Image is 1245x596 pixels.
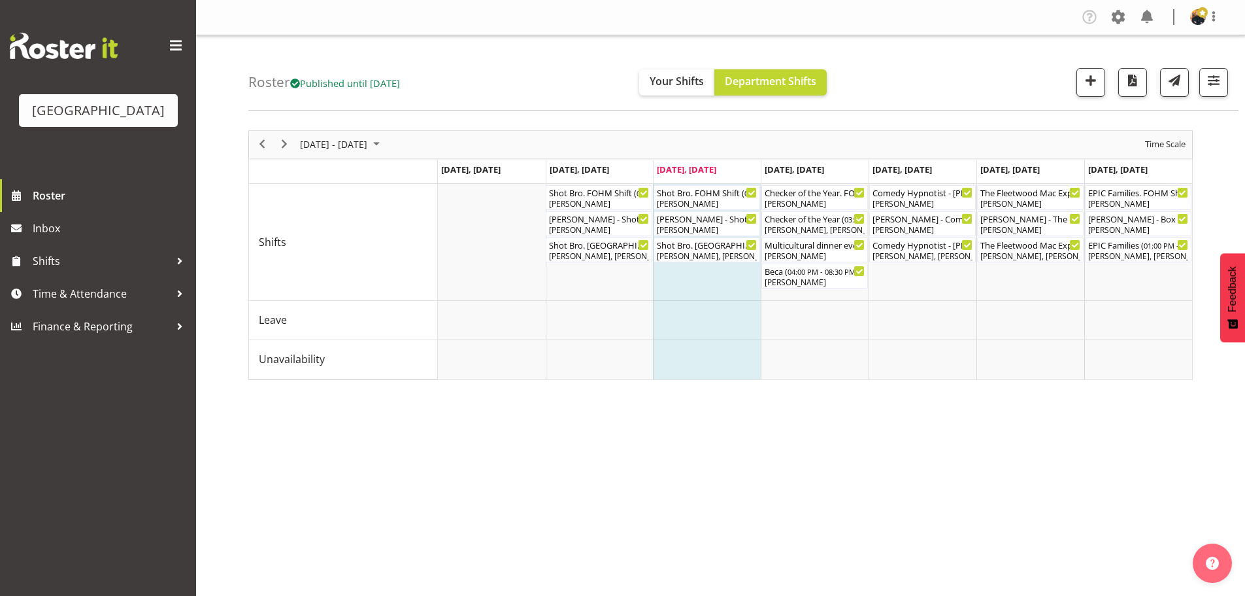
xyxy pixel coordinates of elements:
div: Shifts"s event - Shot Bro. FOHM Shift Begin From Wednesday, October 8, 2025 at 5:30:00 PM GMT+13:... [654,185,760,210]
span: [DATE], [DATE] [980,164,1040,175]
button: Add a new shift [1076,68,1105,97]
div: Checker of the Year. FOHM Shift ( ) [765,186,865,199]
div: Comedy Hypnotist - [PERSON_NAME] FOHM shift ( ) [872,186,972,199]
span: Roster [33,186,190,205]
div: [PERSON_NAME] [980,224,1080,236]
img: help-xxl-2.png [1206,557,1219,570]
span: 04:00 PM - 08:30 PM [788,266,855,277]
span: 01:00 PM - 05:00 PM [1144,240,1212,251]
span: Inbox [33,219,190,238]
button: Time Scale [1143,136,1188,152]
div: Shifts"s event - Michelle - Comedy Hypnotist - Frankie Mac Begin From Friday, October 10, 2025 at... [869,211,976,236]
div: [PERSON_NAME] - Shot Bro - Baycourt Presents ( ) [549,212,649,225]
div: Beca ( ) [765,264,865,277]
div: Shifts"s event - Comedy Hypnotist - Frankie Mac FOHM shift Begin From Friday, October 10, 2025 at... [869,185,976,210]
span: Feedback [1227,266,1238,312]
span: Leave [259,312,287,328]
div: [PERSON_NAME] [549,198,649,210]
div: The Fleetwood Mac Experience ( ) [980,238,1080,251]
div: [PERSON_NAME] [980,198,1080,210]
div: Shifts"s event - EPIC Families Begin From Sunday, October 12, 2025 at 1:00:00 PM GMT+13:00 Ends A... [1085,237,1191,262]
div: Shifts"s event - Shot Bro. GA. (No Bar) Begin From Tuesday, October 7, 2025 at 6:00:00 PM GMT+13:... [546,237,652,262]
div: Comedy Hypnotist - [PERSON_NAME] ( ) [872,238,972,251]
span: [DATE], [DATE] [872,164,932,175]
span: 05:30 PM - 09:30 PM [744,188,812,198]
button: Send a list of all shifts for the selected filtered period to all rostered employees. [1160,68,1189,97]
div: [PERSON_NAME] [872,224,972,236]
div: [PERSON_NAME], [PERSON_NAME], [PERSON_NAME] [657,251,757,262]
div: Timeline Week of October 8, 2025 [248,130,1193,380]
div: next period [273,131,295,158]
div: Shifts"s event - Beca Begin From Thursday, October 9, 2025 at 4:00:00 PM GMT+13:00 Ends At Thursd... [761,264,868,289]
div: [PERSON_NAME] [657,224,757,236]
button: Department Shifts [714,69,827,96]
div: Shifts"s event - Shot Bro. GA. (No Bar) Begin From Wednesday, October 8, 2025 at 6:00:00 PM GMT+1... [654,237,760,262]
span: Published until [DATE] [290,77,400,90]
div: [GEOGRAPHIC_DATA] [32,101,165,120]
td: Unavailability resource [249,340,438,379]
div: Shifts"s event - Valerie - Box Office EPIC Families Begin From Sunday, October 12, 2025 at 12:30:... [1085,211,1191,236]
div: Shot Bro. FOHM Shift ( ) [549,186,649,199]
span: [DATE], [DATE] [1088,164,1148,175]
div: [PERSON_NAME], [PERSON_NAME], [PERSON_NAME], [PERSON_NAME], [PERSON_NAME], [PERSON_NAME] [872,251,972,262]
div: [PERSON_NAME] [765,251,865,262]
td: Leave resource [249,301,438,340]
div: [PERSON_NAME] [765,277,865,289]
div: [PERSON_NAME] - Shot Bro ( ) [657,212,757,225]
button: Feedback - Show survey [1220,253,1245,342]
span: [DATE], [DATE] [441,164,501,175]
span: Shifts [259,234,286,250]
span: 05:30 PM - 09:30 PM [637,188,705,198]
div: Shifts"s event - Shot Bro. FOHM Shift Begin From Tuesday, October 7, 2025 at 5:30:00 PM GMT+13:00... [546,185,652,210]
div: Shifts"s event - Michelle - Shot Bro - Baycourt Presents Begin From Tuesday, October 7, 2025 at 5... [546,211,652,236]
div: Shifts"s event - Checker of the Year. FOHM Shift Begin From Thursday, October 9, 2025 at 3:00:00 ... [761,185,868,210]
h4: Roster [248,75,400,90]
table: Timeline Week of October 8, 2025 [438,184,1192,379]
div: EPIC Families ( ) [1088,238,1188,251]
div: Multicultural dinner event ( ) [765,238,865,251]
div: [PERSON_NAME], [PERSON_NAME], [PERSON_NAME], [PERSON_NAME] [765,224,865,236]
span: 03:30 PM - 08:15 PM [844,214,912,224]
div: Shifts"s event - Checker of the Year Begin From Thursday, October 9, 2025 at 3:30:00 PM GMT+13:00... [761,211,868,236]
div: previous period [251,131,273,158]
span: [DATE], [DATE] [765,164,824,175]
button: Filter Shifts [1199,68,1228,97]
div: Shifts"s event - The Fleetwood Mac Experience Begin From Saturday, October 11, 2025 at 6:30:00 PM... [977,237,1084,262]
div: [PERSON_NAME] [1088,224,1188,236]
div: [PERSON_NAME] [765,198,865,210]
div: Shot Bro. [GEOGRAPHIC_DATA]. (No Bar) ( ) [549,238,649,251]
div: Shot Bro. [GEOGRAPHIC_DATA]. (No Bar) ( ) [657,238,757,251]
div: [PERSON_NAME], [PERSON_NAME], [PERSON_NAME], [PERSON_NAME], [PERSON_NAME], [PERSON_NAME] [1088,251,1188,262]
div: Shifts"s event - EPIC Families. FOHM Shift Begin From Sunday, October 12, 2025 at 12:15:00 PM GMT... [1085,185,1191,210]
span: Time & Attendance [33,284,170,304]
span: Your Shifts [650,74,704,88]
div: Shifts"s event - Lisa - The Fleetwood Mac Experience - Box Office Begin From Saturday, October 11... [977,211,1084,236]
div: [PERSON_NAME], [PERSON_NAME], [PERSON_NAME], [PERSON_NAME], [PERSON_NAME], [PERSON_NAME], [PERSON... [980,251,1080,262]
div: Checker of the Year ( ) [765,212,865,225]
div: [PERSON_NAME] [872,198,972,210]
button: Previous [254,136,271,152]
div: Shifts"s event - The Fleetwood Mac Experience FOHM shift Begin From Saturday, October 11, 2025 at... [977,185,1084,210]
div: Shifts"s event - Multicultural dinner event Begin From Thursday, October 9, 2025 at 4:00:00 PM GM... [761,237,868,262]
span: [DATE], [DATE] [657,164,716,175]
span: [DATE] - [DATE] [299,136,369,152]
span: Department Shifts [725,74,816,88]
div: EPIC Families. FOHM Shift ( ) [1088,186,1188,199]
button: Download a PDF of the roster according to the set date range. [1118,68,1147,97]
span: Time Scale [1144,136,1187,152]
div: [PERSON_NAME] [549,224,649,236]
div: [PERSON_NAME] - Comedy Hypnotist - [PERSON_NAME] ( ) [872,212,972,225]
td: Shifts resource [249,184,438,301]
span: Unavailability [259,351,325,367]
span: Finance & Reporting [33,317,170,336]
div: [PERSON_NAME] [657,198,757,210]
span: [DATE], [DATE] [550,164,609,175]
button: Next [276,136,293,152]
div: October 06 - 12, 2025 [295,131,388,158]
button: October 2025 [298,136,386,152]
img: david-tauranga1d5f678c2aa0c4369aca2f0bff685337.png [1190,9,1206,25]
div: Shifts"s event - Valerie - Shot Bro Begin From Wednesday, October 8, 2025 at 5:30:00 PM GMT+13:00... [654,211,760,236]
div: [PERSON_NAME], [PERSON_NAME], [PERSON_NAME] [549,251,649,262]
img: Rosterit website logo [10,33,118,59]
div: Shifts"s event - Comedy Hypnotist - Frankie Mac Begin From Friday, October 10, 2025 at 6:30:00 PM... [869,237,976,262]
